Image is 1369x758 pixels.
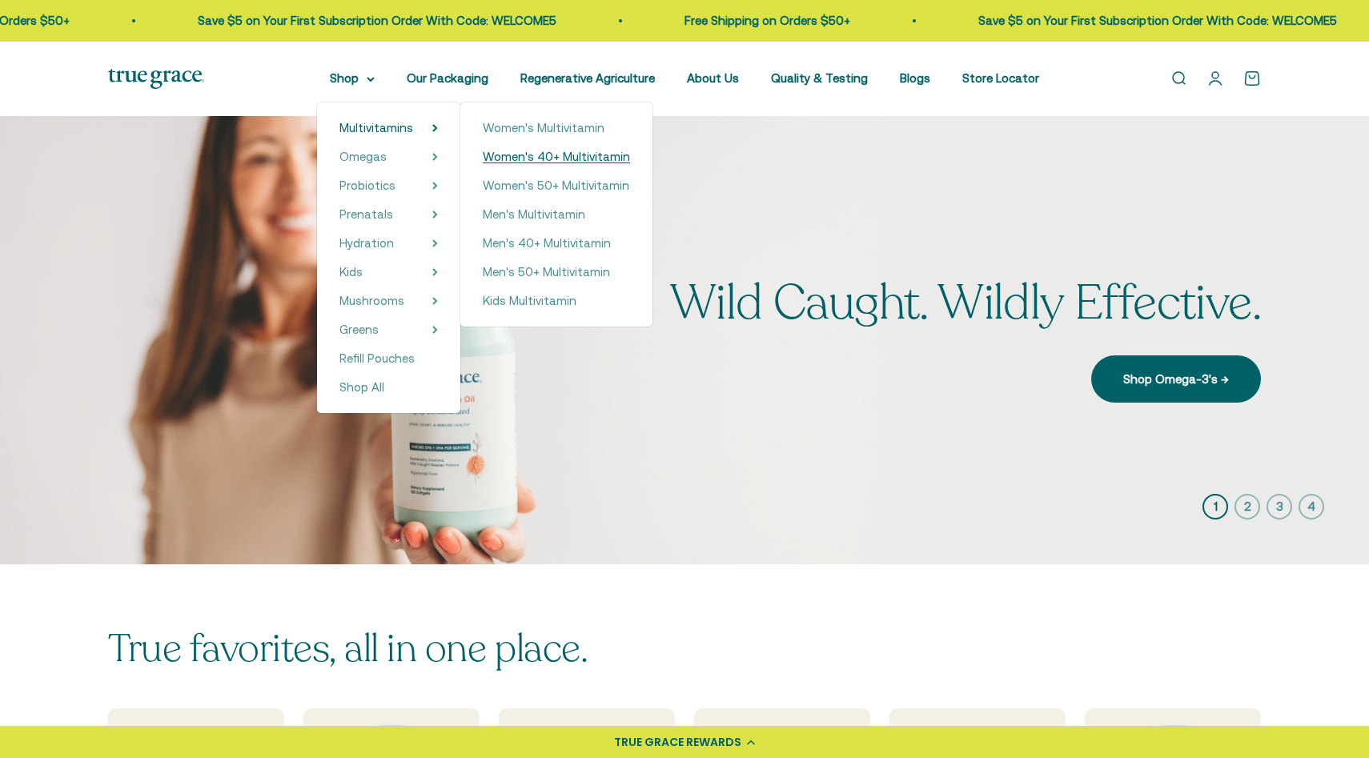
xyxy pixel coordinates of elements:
[339,291,404,311] a: Mushrooms
[483,205,630,224] a: Men's Multivitamin
[339,320,379,339] a: Greens
[483,207,585,221] span: Men's Multivitamin
[108,623,588,675] split-lines: True favorites, all in one place.
[339,323,379,336] span: Greens
[625,14,791,27] a: Free Shipping on Orders $50+
[339,118,438,138] summary: Multivitamins
[339,178,395,192] span: Probiotics
[339,176,438,195] summary: Probiotics
[339,150,387,163] span: Omegas
[483,263,630,282] a: Men's 50+ Multivitamin
[339,205,393,224] a: Prenatals
[962,71,1039,85] a: Store Locator
[483,265,610,279] span: Men's 50+ Multivitamin
[339,294,404,307] span: Mushrooms
[900,71,930,85] a: Blogs
[483,150,630,163] span: Women's 40+ Multivitamin
[339,234,394,253] a: Hydration
[1091,355,1261,402] a: Shop Omega-3's →
[614,734,741,751] div: TRUE GRACE REWARDS
[330,69,375,88] summary: Shop
[483,294,576,307] span: Kids Multivitamin
[687,71,739,85] a: About Us
[339,205,438,224] summary: Prenatals
[339,291,438,311] summary: Mushrooms
[483,118,630,138] a: Women's Multivitamin
[339,349,438,368] a: Refill Pouches
[339,263,438,282] summary: Kids
[339,320,438,339] summary: Greens
[520,71,655,85] a: Regenerative Agriculture
[339,118,413,138] a: Multivitamins
[483,236,611,250] span: Men's 40+ Multivitamin
[407,71,488,85] a: Our Packaging
[339,263,363,282] a: Kids
[483,121,604,134] span: Women's Multivitamin
[339,234,438,253] summary: Hydration
[1202,494,1228,519] button: 1
[919,11,1278,30] p: Save $5 on Your First Subscription Order With Code: WELCOME5
[339,378,438,397] a: Shop All
[339,380,384,394] span: Shop All
[1235,494,1260,519] button: 2
[339,147,438,166] summary: Omegas
[339,147,387,166] a: Omegas
[1267,494,1292,519] button: 3
[483,291,630,311] a: Kids Multivitamin
[339,236,394,250] span: Hydration
[339,121,413,134] span: Multivitamins
[670,271,1261,336] split-lines: Wild Caught. Wildly Effective.
[483,178,629,192] span: Women's 50+ Multivitamin
[483,234,630,253] a: Men's 40+ Multivitamin
[339,176,395,195] a: Probiotics
[483,147,630,166] a: Women's 40+ Multivitamin
[339,265,363,279] span: Kids
[339,351,415,365] span: Refill Pouches
[139,11,497,30] p: Save $5 on Your First Subscription Order With Code: WELCOME5
[483,176,630,195] a: Women's 50+ Multivitamin
[1299,494,1324,519] button: 4
[771,71,868,85] a: Quality & Testing
[339,207,393,221] span: Prenatals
